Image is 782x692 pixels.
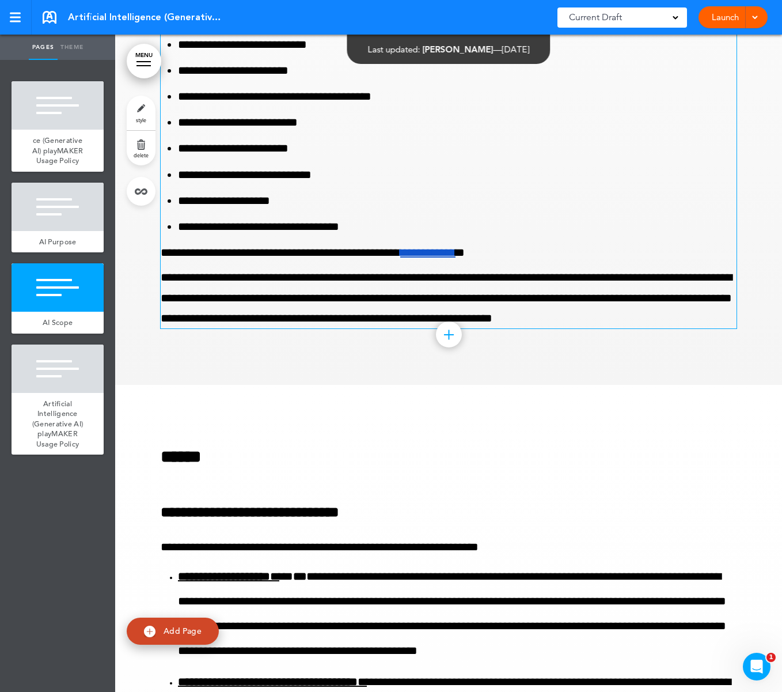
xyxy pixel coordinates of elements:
a: Theme [58,35,86,60]
img: add.svg [144,626,155,637]
a: AI Purpose [12,231,104,253]
span: Add Page [164,626,202,636]
span: 1 [766,653,776,662]
a: style [127,96,155,130]
iframe: Intercom live chat [743,653,770,680]
span: [PERSON_NAME] [423,44,494,55]
span: Artificial Intelligence (Generative AI) playMAKER Usage Policy [68,11,223,24]
span: AI Purpose [39,237,77,247]
a: ce (Generative AI) playMAKER Usage Policy [12,130,104,172]
span: style [136,116,146,123]
span: [DATE] [502,44,530,55]
a: Pages [29,35,58,60]
span: Last updated: [368,44,420,55]
span: AI Scope [43,317,73,327]
a: Artificial Intelligence (Generative AI) playMAKER Usage Policy [12,393,104,455]
div: — [368,45,530,54]
a: Launch [707,6,743,28]
span: delete [134,152,149,158]
span: Artificial Intelligence (Generative AI) playMAKER Usage Policy [32,399,83,449]
a: AI Scope [12,312,104,334]
span: ce (Generative AI) playMAKER Usage Policy [32,135,83,165]
span: Current Draft [569,9,622,25]
a: Add Page [127,618,219,645]
a: delete [127,131,155,165]
a: MENU [127,44,161,78]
